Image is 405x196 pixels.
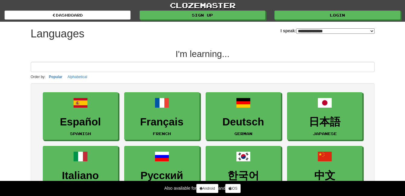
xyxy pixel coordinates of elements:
small: French [153,131,171,136]
small: Order by: [31,75,46,79]
h3: 한국어 [209,170,278,182]
h3: 中文 [290,170,359,182]
h1: Languages [31,28,84,40]
h3: 日本語 [290,116,359,128]
small: Spanish [70,131,91,136]
h3: Русский [128,170,196,182]
h2: I'm learning... [31,49,375,59]
label: I speak: [280,28,374,34]
a: РусскийRussian [124,146,200,194]
a: Android [196,184,218,193]
select: I speak: [296,28,375,34]
small: Japanese [313,131,337,136]
a: Login [274,11,400,20]
h3: Español [46,116,115,128]
button: Alphabetical [66,74,89,80]
a: iOS [225,184,241,193]
a: 中文Mandarin Chinese [287,146,362,194]
a: ItalianoItalian [43,146,118,194]
button: Popular [47,74,64,80]
a: DeutschGerman [206,92,281,140]
h3: Italiano [46,170,115,182]
a: FrançaisFrench [124,92,200,140]
a: 日本語Japanese [287,92,362,140]
a: dashboard [5,11,131,20]
a: Sign up [140,11,266,20]
h3: Deutsch [209,116,278,128]
a: EspañolSpanish [43,92,118,140]
small: German [234,131,252,136]
h3: Français [128,116,196,128]
a: 한국어[DEMOGRAPHIC_DATA] [206,146,281,194]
